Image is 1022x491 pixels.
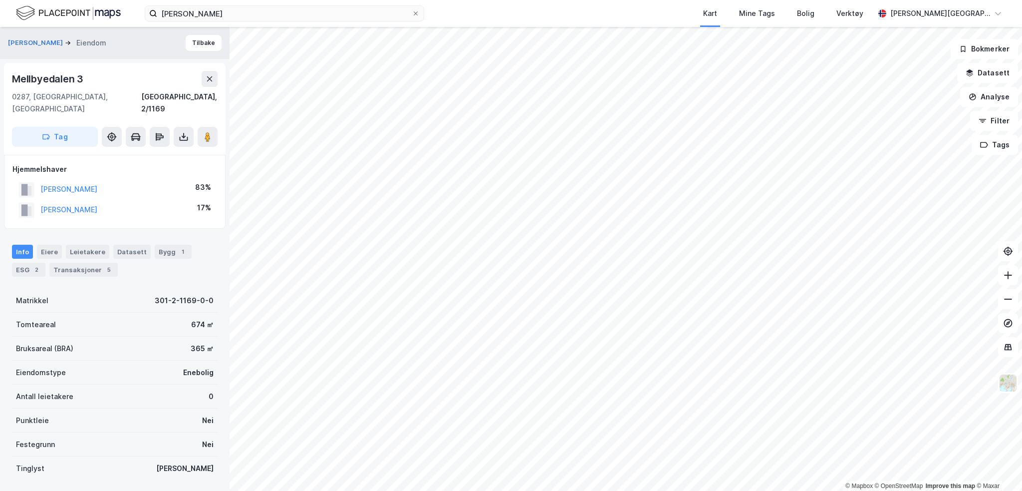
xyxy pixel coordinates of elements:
[209,391,214,403] div: 0
[960,87,1018,107] button: Analyse
[76,37,106,49] div: Eiendom
[104,265,114,275] div: 5
[739,7,775,19] div: Mine Tags
[195,181,211,193] div: 83%
[141,91,218,115] div: [GEOGRAPHIC_DATA], 2/1169
[16,391,73,403] div: Antall leietakere
[951,39,1018,59] button: Bokmerker
[178,247,188,257] div: 1
[16,319,56,331] div: Tomteareal
[16,367,66,379] div: Eiendomstype
[191,343,214,355] div: 365 ㎡
[890,7,990,19] div: [PERSON_NAME][GEOGRAPHIC_DATA]
[157,6,412,21] input: Søk på adresse, matrikkel, gårdeiere, leietakere eller personer
[16,463,44,475] div: Tinglyst
[836,7,863,19] div: Verktøy
[31,265,41,275] div: 2
[156,463,214,475] div: [PERSON_NAME]
[970,111,1018,131] button: Filter
[37,245,62,259] div: Eiere
[49,263,118,277] div: Transaksjoner
[66,245,109,259] div: Leietakere
[999,374,1018,393] img: Z
[16,295,48,307] div: Matrikkel
[202,439,214,451] div: Nei
[12,71,85,87] div: Mellbyedalen 3
[12,245,33,259] div: Info
[845,483,873,490] a: Mapbox
[972,443,1022,491] div: Kontrollprogram for chat
[155,245,192,259] div: Bygg
[8,38,65,48] button: [PERSON_NAME]
[797,7,814,19] div: Bolig
[16,4,121,22] img: logo.f888ab2527a4732fd821a326f86c7f29.svg
[926,483,975,490] a: Improve this map
[202,415,214,427] div: Nei
[191,319,214,331] div: 674 ㎡
[957,63,1018,83] button: Datasett
[113,245,151,259] div: Datasett
[16,343,73,355] div: Bruksareal (BRA)
[16,415,49,427] div: Punktleie
[155,295,214,307] div: 301-2-1169-0-0
[16,439,55,451] div: Festegrunn
[183,367,214,379] div: Enebolig
[186,35,222,51] button: Tilbake
[875,483,923,490] a: OpenStreetMap
[12,163,217,175] div: Hjemmelshaver
[12,127,98,147] button: Tag
[972,135,1018,155] button: Tags
[972,443,1022,491] iframe: Chat Widget
[703,7,717,19] div: Kart
[12,91,141,115] div: 0287, [GEOGRAPHIC_DATA], [GEOGRAPHIC_DATA]
[12,263,45,277] div: ESG
[197,202,211,214] div: 17%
